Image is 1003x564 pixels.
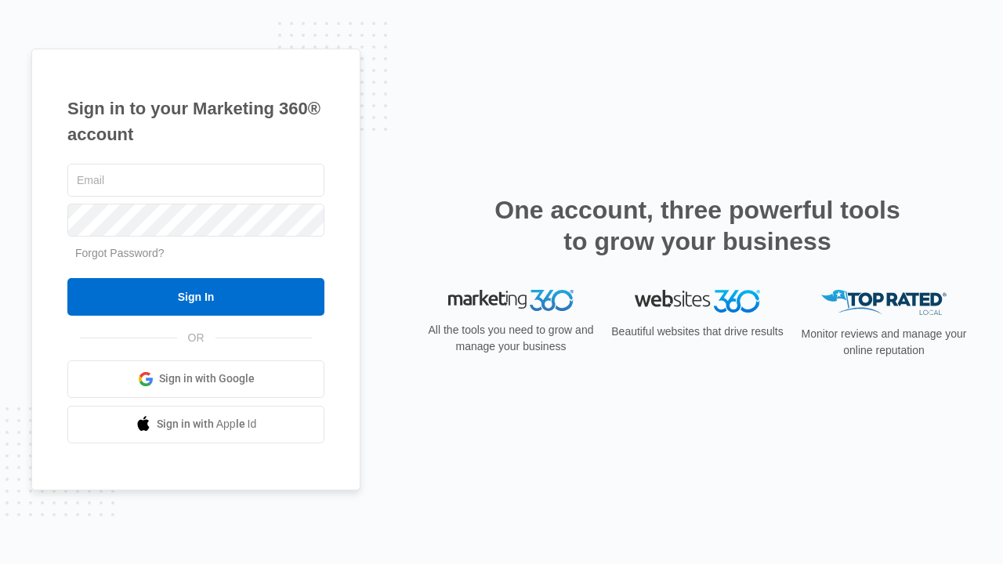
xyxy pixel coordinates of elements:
[821,290,947,316] img: Top Rated Local
[448,290,574,312] img: Marketing 360
[75,247,165,259] a: Forgot Password?
[67,360,324,398] a: Sign in with Google
[67,406,324,443] a: Sign in with Apple Id
[159,371,255,387] span: Sign in with Google
[67,96,324,147] h1: Sign in to your Marketing 360® account
[157,416,257,432] span: Sign in with Apple Id
[67,278,324,316] input: Sign In
[796,326,972,359] p: Monitor reviews and manage your online reputation
[67,164,324,197] input: Email
[177,330,215,346] span: OR
[610,324,785,340] p: Beautiful websites that drive results
[635,290,760,313] img: Websites 360
[423,322,599,355] p: All the tools you need to grow and manage your business
[490,194,905,257] h2: One account, three powerful tools to grow your business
